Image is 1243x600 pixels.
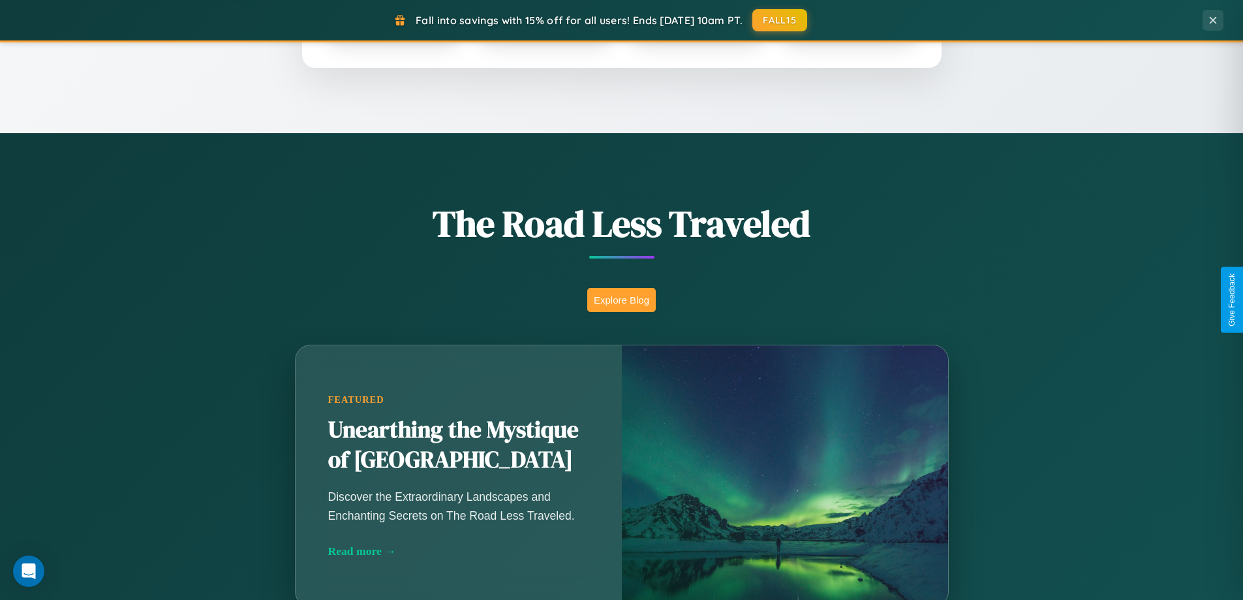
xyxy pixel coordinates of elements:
p: Discover the Extraordinary Landscapes and Enchanting Secrets on The Road Less Traveled. [328,488,589,524]
h1: The Road Less Traveled [230,198,1013,249]
button: Explore Blog [587,288,656,312]
div: Read more → [328,545,589,558]
button: FALL15 [752,9,807,31]
h2: Unearthing the Mystique of [GEOGRAPHIC_DATA] [328,415,589,475]
div: Featured [328,394,589,405]
div: Give Feedback [1227,274,1236,326]
div: Open Intercom Messenger [13,556,44,587]
span: Fall into savings with 15% off for all users! Ends [DATE] 10am PT. [416,14,743,27]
